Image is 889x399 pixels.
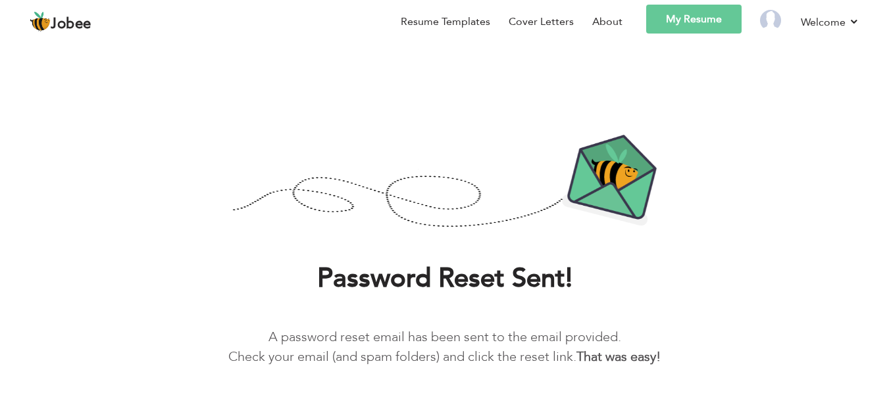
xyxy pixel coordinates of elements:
[646,5,742,34] a: My Resume
[576,348,661,365] b: That was easy!
[232,134,657,230] img: Password-Reset-Confirmation.png
[20,327,869,367] p: A password reset email has been sent to the email provided. Check your email (and spam folders) a...
[30,11,51,32] img: jobee.io
[401,14,490,30] a: Resume Templates
[760,10,781,31] img: Profile Img
[51,17,91,32] span: Jobee
[20,262,869,296] h1: Password Reset Sent!
[509,14,574,30] a: Cover Letters
[30,11,91,32] a: Jobee
[801,14,859,30] a: Welcome
[592,14,622,30] a: About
